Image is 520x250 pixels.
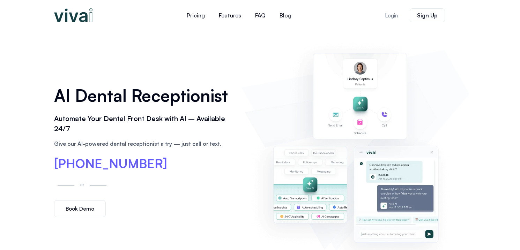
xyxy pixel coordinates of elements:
nav: Menu [138,7,340,24]
span: Login [385,13,398,18]
p: Give our AI-powered dental receptionist a try — just call or text. [54,139,234,148]
span: Book Demo [66,206,94,211]
a: FAQ [248,7,273,24]
p: or [78,180,86,188]
span: Sign Up [417,13,438,18]
h2: Automate Your Dental Front Desk with AI – Available 24/7 [54,114,234,134]
a: Sign Up [410,8,445,22]
a: Pricing [180,7,212,24]
a: Login [377,9,406,22]
a: Features [212,7,248,24]
h1: AI Dental Receptionist [54,83,234,108]
a: Blog [273,7,298,24]
a: [PHONE_NUMBER] [54,157,167,170]
a: Book Demo [54,200,106,217]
